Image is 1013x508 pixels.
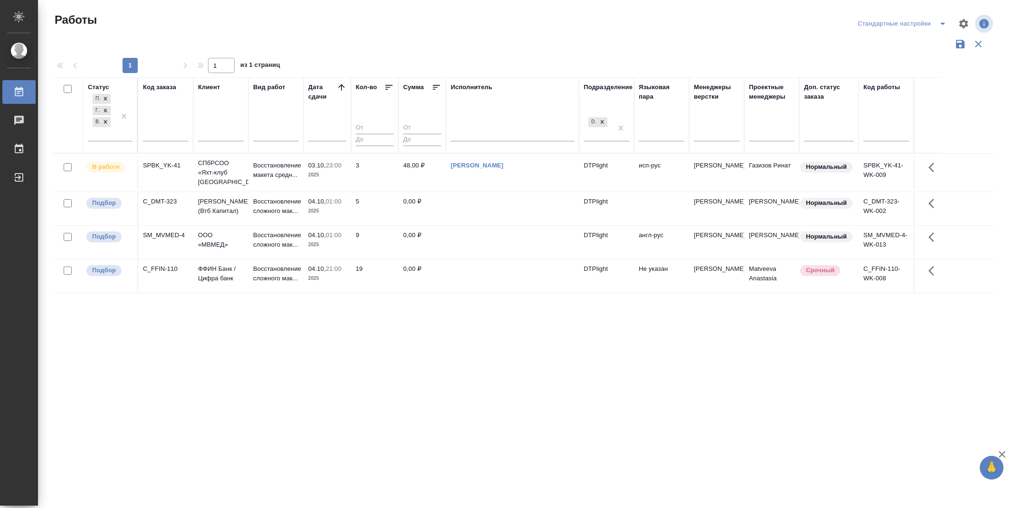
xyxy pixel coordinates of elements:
[198,231,244,249] p: ООО «МВМЕД»
[143,197,189,206] div: C_DMT-323
[855,16,952,31] div: split button
[859,226,914,259] td: SM_MVMED-4-WK-013
[308,206,346,216] p: 2025
[634,156,689,189] td: исп-рус
[326,265,341,272] p: 21:00
[587,116,608,128] div: DTPlight
[198,264,244,283] p: ФФИН Банк / Цифра банк
[859,192,914,225] td: C_DMT-323-WK-002
[804,83,854,102] div: Доп. статус заказа
[85,264,133,277] div: Можно подбирать исполнителей
[92,116,112,128] div: Подбор, Готов к работе, В работе
[806,198,847,208] p: Нормальный
[584,83,633,92] div: Подразделение
[253,197,299,216] p: Восстановление сложного мак...
[923,156,946,179] button: Здесь прячутся важные кнопки
[744,192,799,225] td: [PERSON_NAME]
[93,94,100,104] div: Подбор
[694,264,739,274] p: [PERSON_NAME]
[951,35,969,53] button: Сохранить фильтры
[744,259,799,293] td: Matveeva Anastasia
[308,231,326,239] p: 04.10,
[326,162,341,169] p: 23:00
[351,156,398,189] td: 3
[694,161,739,170] p: [PERSON_NAME]
[744,226,799,259] td: [PERSON_NAME]
[308,198,326,205] p: 04.10,
[694,231,739,240] p: [PERSON_NAME]
[92,266,116,275] p: Подбор
[749,83,795,102] div: Проектные менеджеры
[92,232,116,241] p: Подбор
[253,161,299,180] p: Восстановление макета средн...
[806,162,847,172] p: Нормальный
[308,240,346,249] p: 2025
[253,231,299,249] p: Восстановление сложного мак...
[356,122,394,134] input: От
[923,226,946,249] button: Здесь прячутся важные кнопки
[859,156,914,189] td: SPBK_YK-41-WK-009
[351,226,398,259] td: 9
[634,226,689,259] td: англ-рус
[579,259,634,293] td: DTPlight
[744,156,799,189] td: Газизов Ринат
[859,259,914,293] td: C_FFIN-110-WK-008
[92,105,112,117] div: Подбор, Готов к работе, В работе
[351,259,398,293] td: 19
[694,83,739,102] div: Менеджеры верстки
[923,259,946,282] button: Здесь прячутся важные кнопки
[198,83,220,92] div: Клиент
[92,93,112,105] div: Подбор, Готов к работе, В работе
[398,259,446,293] td: 0,00 ₽
[579,156,634,189] td: DTPlight
[863,83,900,92] div: Код работы
[143,83,176,92] div: Код заказа
[143,161,189,170] div: SPBK_YK-41
[85,197,133,210] div: Можно подбирать исполнителей
[356,83,377,92] div: Кол-во
[451,162,503,169] a: [PERSON_NAME]
[52,12,97,28] span: Работы
[143,231,189,240] div: SM_MVMED-4
[308,162,326,169] p: 03.10,
[308,265,326,272] p: 04.10,
[969,35,987,53] button: Сбросить фильтры
[240,59,280,73] span: из 1 страниц
[451,83,492,92] div: Исполнитель
[92,198,116,208] p: Подбор
[198,197,244,216] p: [PERSON_NAME] (Втб Капитал)
[198,158,244,187] p: СПбРСОО «Яхт-клуб [GEOGRAPHIC_DATA]»
[694,197,739,206] p: [PERSON_NAME]
[398,192,446,225] td: 0,00 ₽
[588,117,597,127] div: DTPlight
[984,458,1000,478] span: 🙏
[143,264,189,274] div: C_FFIN-110
[398,226,446,259] td: 0,00 ₽
[253,264,299,283] p: Восстановление сложного мак...
[326,231,341,239] p: 01:00
[88,83,109,92] div: Статус
[579,192,634,225] td: DTPlight
[93,117,100,127] div: В работе
[579,226,634,259] td: DTPlight
[92,162,120,172] p: В работе
[308,83,337,102] div: Дата сдачи
[85,161,133,174] div: Исполнитель выполняет работу
[975,15,995,33] span: Посмотреть информацию
[403,122,441,134] input: От
[980,456,1004,480] button: 🙏
[634,259,689,293] td: Не указан
[93,106,100,116] div: Готов к работе
[923,192,946,215] button: Здесь прячутся важные кнопки
[351,192,398,225] td: 5
[639,83,684,102] div: Языковая пара
[806,232,847,241] p: Нормальный
[806,266,834,275] p: Срочный
[253,83,285,92] div: Вид работ
[308,170,346,180] p: 2025
[403,83,424,92] div: Сумма
[85,231,133,243] div: Можно подбирать исполнителей
[398,156,446,189] td: 48,00 ₽
[308,274,346,283] p: 2025
[326,198,341,205] p: 01:00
